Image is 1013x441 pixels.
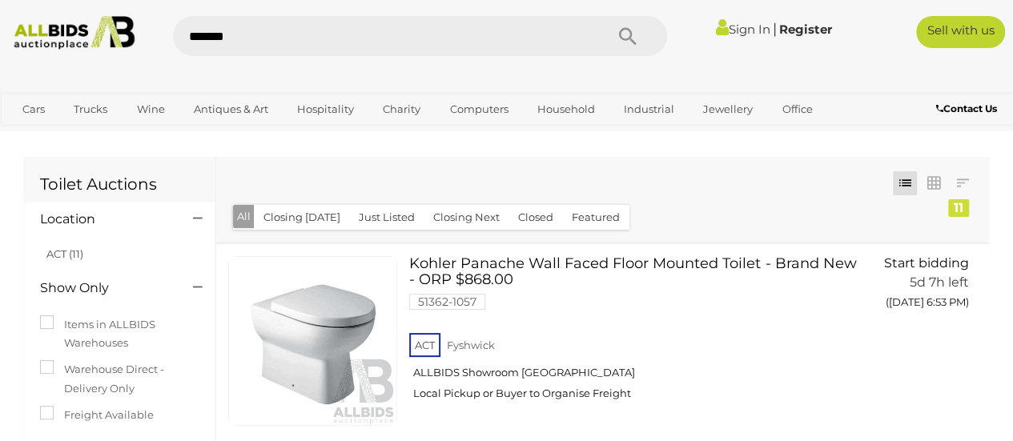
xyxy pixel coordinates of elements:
a: Contact Us [936,100,1001,118]
b: Contact Us [936,102,997,114]
h4: Show Only [40,281,169,295]
img: Allbids.com.au [7,16,141,50]
a: Hospitality [287,96,364,122]
a: Sign In [716,22,770,37]
a: Sports [12,122,66,149]
a: Kohler Panache Wall Faced Floor Mounted Toilet - Brand New - ORP $868.00 51362-1057 ACT Fyshwick ... [421,256,848,412]
button: Search [587,16,667,56]
a: Start bidding 5d 7h left ([DATE] 6:53 PM) [872,256,973,317]
a: Office [771,96,822,122]
span: | [773,20,777,38]
button: Featured [562,205,629,230]
span: Start bidding [884,255,969,271]
button: Closing Next [424,205,509,230]
label: Warehouse Direct - Delivery Only [40,360,199,398]
button: Closed [509,205,563,230]
a: Wine [126,96,175,122]
a: Jewellery [693,96,763,122]
label: Freight Available [40,406,154,424]
a: Register [779,22,832,37]
a: Sell with us [916,16,1005,48]
label: Items in ALLBIDS Warehouses [40,315,199,353]
h4: Location [40,212,169,227]
a: Antiques & Art [183,96,279,122]
a: Cars [12,96,55,122]
a: [GEOGRAPHIC_DATA] [74,122,208,149]
h1: Toilet Auctions [40,175,199,193]
a: Charity [372,96,431,122]
a: Household [527,96,605,122]
a: Industrial [613,96,685,122]
button: Closing [DATE] [254,205,350,230]
button: Just Listed [349,205,424,230]
a: Computers [439,96,518,122]
div: 11 [948,199,969,217]
a: ACT (11) [46,247,83,260]
button: All [233,205,255,228]
a: Trucks [63,96,118,122]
